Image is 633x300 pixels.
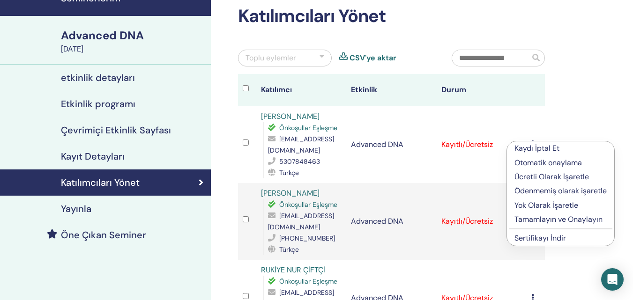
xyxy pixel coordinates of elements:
span: Türkçe [279,168,299,177]
p: Tamamlayın ve Onaylayın [514,214,607,225]
p: Otomatik onaylama [514,157,607,168]
span: 5307848463 [279,157,320,166]
h4: Kayıt Detayları [61,151,125,162]
td: Advanced DNA [346,183,437,260]
th: Etkinlik [346,74,437,106]
a: RUKİYE NUR ÇİFTÇİ [261,265,325,275]
h4: etkinlik detayları [61,72,135,83]
div: Toplu eylemler [246,52,296,64]
h2: Katılımcıları Yönet [238,6,545,27]
div: Advanced DNA [61,28,205,44]
div: [DATE] [61,44,205,55]
a: Advanced DNA[DATE] [55,28,211,55]
span: Önkoşullar Eşleşme [279,277,337,285]
span: Önkoşullar Eşleşme [279,200,337,209]
h4: Katılımcıları Yönet [61,177,140,188]
span: [EMAIL_ADDRESS][DOMAIN_NAME] [268,212,334,231]
th: Katılımcı [256,74,347,106]
a: CSV'ye aktar [350,52,396,64]
a: Sertifikayı İndir [514,233,566,243]
span: [EMAIL_ADDRESS][DOMAIN_NAME] [268,135,334,154]
a: [PERSON_NAME] [261,188,320,198]
th: Durum [437,74,527,106]
p: Yok Olarak İşaretle [514,200,607,211]
span: Türkçe [279,245,299,254]
a: [PERSON_NAME] [261,111,320,121]
p: Kaydı İptal Et [514,143,607,154]
td: Advanced DNA [346,106,437,183]
span: Önkoşullar Eşleşme [279,124,337,132]
p: Ücretli Olarak İşaretle [514,171,607,183]
h4: Etkinlik programı [61,98,135,110]
h4: Çevrimiçi Etkinlik Sayfası [61,124,171,136]
p: Ödenmemiş olarak işaretle [514,185,607,197]
div: Open Intercom Messenger [601,268,624,291]
h4: Yayınla [61,203,91,214]
h4: Öne Çıkan Seminer [61,229,146,241]
span: [PHONE_NUMBER] [279,234,335,242]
